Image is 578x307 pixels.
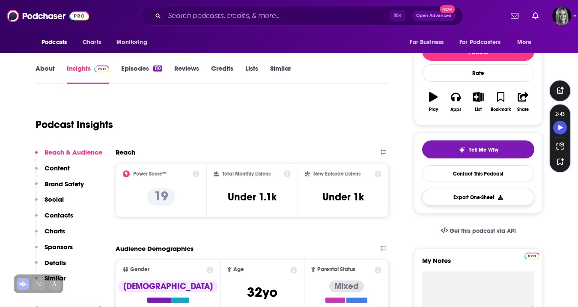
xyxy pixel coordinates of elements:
[35,164,70,180] button: Content
[118,280,218,292] div: [DEMOGRAPHIC_DATA]
[517,107,529,112] div: Share
[110,34,158,51] button: open menu
[524,253,539,259] img: Podchaser Pro
[35,211,73,227] button: Contacts
[35,243,73,259] button: Sponsors
[116,148,135,156] h2: Reach
[412,11,456,21] button: Open AdvancedNew
[35,180,84,196] button: Brand Safety
[416,14,452,18] span: Open Advanced
[45,211,73,219] p: Contacts
[517,36,532,48] span: More
[222,171,271,177] h2: Total Monthly Listens
[422,86,444,117] button: Play
[45,259,66,267] p: Details
[511,34,542,51] button: open menu
[422,189,534,206] button: Export One-Sheet
[141,6,463,26] div: Search podcasts, credits, & more...
[36,118,113,131] h1: Podcast Insights
[35,227,65,243] button: Charts
[164,9,390,23] input: Search podcasts, credits, & more...
[329,280,364,292] div: Mixed
[45,227,65,235] p: Charts
[459,36,501,48] span: For Podcasters
[245,64,258,84] a: Lists
[228,191,277,203] h3: Under 1.1k
[35,195,64,211] button: Social
[36,64,55,84] a: About
[174,64,199,84] a: Reviews
[404,34,454,51] button: open menu
[459,146,465,153] img: tell me why sparkle
[7,8,89,24] img: Podchaser - Follow, Share and Rate Podcasts
[422,140,534,158] button: tell me why sparkleTell Me Why
[491,107,511,112] div: Bookmark
[524,251,539,259] a: Pro website
[45,164,70,172] p: Content
[313,171,361,177] h2: New Episode Listens
[36,34,78,51] button: open menu
[512,86,534,117] button: Share
[233,267,244,272] span: Age
[322,191,364,203] h3: Under 1k
[77,34,106,51] a: Charts
[529,9,542,23] a: Show notifications dropdown
[469,146,498,153] span: Tell Me Why
[121,64,162,84] a: Episodes110
[429,107,438,112] div: Play
[440,5,455,13] span: New
[116,36,147,48] span: Monitoring
[153,66,162,72] div: 110
[45,195,64,203] p: Social
[45,148,102,156] p: Reach & Audience
[130,267,149,272] span: Gender
[552,6,571,25] button: Show profile menu
[552,6,571,25] span: Logged in as katie52574
[507,9,522,23] a: Show notifications dropdown
[422,64,534,82] div: Rate
[35,259,66,274] button: Details
[247,284,277,301] span: 32 yo
[116,244,194,253] h2: Audience Demographics
[42,36,67,48] span: Podcasts
[475,107,482,112] div: List
[434,221,523,241] a: Get this podcast via API
[45,180,84,188] p: Brand Safety
[444,86,467,117] button: Apps
[211,64,233,84] a: Credits
[422,256,534,271] label: My Notes
[35,148,102,164] button: Reach & Audience
[467,86,489,117] button: List
[454,34,513,51] button: open menu
[422,165,534,182] a: Contact This Podcast
[94,66,109,72] img: Podchaser Pro
[67,64,109,84] a: InsightsPodchaser Pro
[83,36,101,48] span: Charts
[410,36,444,48] span: For Business
[270,64,291,84] a: Similar
[450,107,462,112] div: Apps
[45,243,73,251] p: Sponsors
[147,188,175,206] p: 19
[552,6,571,25] img: User Profile
[390,10,405,21] span: ⌘ K
[317,267,355,272] span: Parental Status
[133,171,167,177] h2: Power Score™
[450,227,516,235] span: Get this podcast via API
[489,86,512,117] button: Bookmark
